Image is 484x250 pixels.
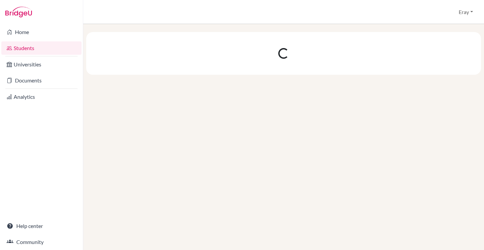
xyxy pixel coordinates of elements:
a: Analytics [1,90,82,103]
button: Eray [456,6,476,18]
a: Home [1,25,82,39]
a: Universities [1,58,82,71]
img: Bridge-U [5,7,32,17]
a: Students [1,41,82,55]
a: Documents [1,74,82,87]
a: Community [1,235,82,249]
a: Help center [1,219,82,233]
